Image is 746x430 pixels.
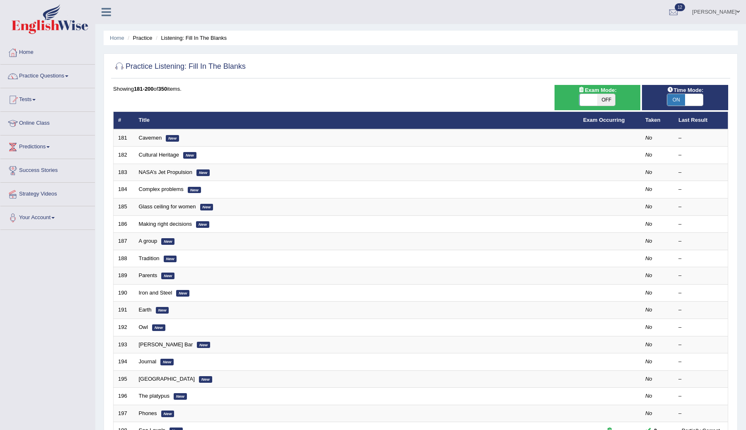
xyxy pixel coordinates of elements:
em: No [645,203,652,210]
em: No [645,358,652,365]
em: New [161,273,174,279]
td: 197 [114,405,134,422]
a: Glass ceiling for women [139,203,196,210]
a: Online Class [0,112,95,133]
em: New [160,359,174,365]
span: 12 [675,3,685,11]
em: No [645,376,652,382]
em: New [199,376,212,383]
div: – [678,272,723,280]
a: The platypus [139,393,170,399]
a: Tradition [139,255,160,261]
em: New [174,393,187,400]
em: New [197,342,210,348]
em: New [152,324,165,331]
td: 187 [114,233,134,250]
a: Making right decisions [139,221,192,227]
a: Home [110,35,124,41]
td: 189 [114,267,134,285]
div: – [678,255,723,263]
td: 195 [114,370,134,388]
td: 186 [114,215,134,233]
em: New [183,152,196,159]
a: NASA’s Jet Propulsion [139,169,193,175]
a: Parents [139,272,157,278]
em: No [645,255,652,261]
em: New [196,221,209,228]
a: A group [139,238,157,244]
em: New [196,169,210,176]
div: – [678,169,723,176]
a: Strategy Videos [0,183,95,203]
li: Practice [126,34,152,42]
div: – [678,392,723,400]
em: No [645,135,652,141]
td: 194 [114,353,134,371]
em: New [161,411,174,417]
a: Exam Occurring [583,117,625,123]
div: – [678,151,723,159]
td: 196 [114,388,134,405]
span: OFF [597,94,615,106]
div: – [678,289,723,297]
em: New [188,187,201,193]
li: Listening: Fill In The Blanks [154,34,227,42]
td: 185 [114,198,134,216]
em: No [645,290,652,296]
em: No [645,169,652,175]
em: New [166,135,179,142]
div: – [678,134,723,142]
em: No [645,324,652,330]
a: Success Stories [0,159,95,180]
a: Cavemen [139,135,162,141]
em: No [645,341,652,348]
a: Predictions [0,135,95,156]
em: No [645,186,652,192]
em: No [645,272,652,278]
div: – [678,186,723,193]
a: Tests [0,88,95,109]
a: Home [0,41,95,62]
em: New [156,307,169,314]
td: 188 [114,250,134,267]
b: 181-200 [134,86,154,92]
td: 181 [114,129,134,147]
div: – [678,220,723,228]
td: 190 [114,284,134,302]
a: Phones [139,410,157,416]
div: – [678,203,723,211]
th: Last Result [674,112,728,129]
em: No [645,307,652,313]
a: Complex problems [139,186,184,192]
div: – [678,306,723,314]
em: No [645,152,652,158]
a: Iron and Steel [139,290,172,296]
div: – [678,324,723,331]
th: # [114,112,134,129]
em: New [176,290,189,297]
a: Your Account [0,206,95,227]
span: ON [667,94,685,106]
a: [PERSON_NAME] Bar [139,341,193,348]
th: Title [134,112,579,129]
a: Owl [139,324,148,330]
td: 182 [114,147,134,164]
a: Earth [139,307,152,313]
td: 183 [114,164,134,181]
em: New [161,238,174,245]
em: No [645,221,652,227]
a: Cultural Heritage [139,152,179,158]
b: 350 [158,86,167,92]
div: Showing of items. [113,85,728,93]
div: – [678,358,723,366]
div: – [678,341,723,349]
a: Practice Questions [0,65,95,85]
td: 191 [114,302,134,319]
div: – [678,410,723,418]
th: Taken [641,112,674,129]
span: Exam Mode: [575,86,620,94]
td: 193 [114,336,134,353]
a: [GEOGRAPHIC_DATA] [139,376,195,382]
h2: Practice Listening: Fill In The Blanks [113,60,246,73]
a: Journal [139,358,157,365]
